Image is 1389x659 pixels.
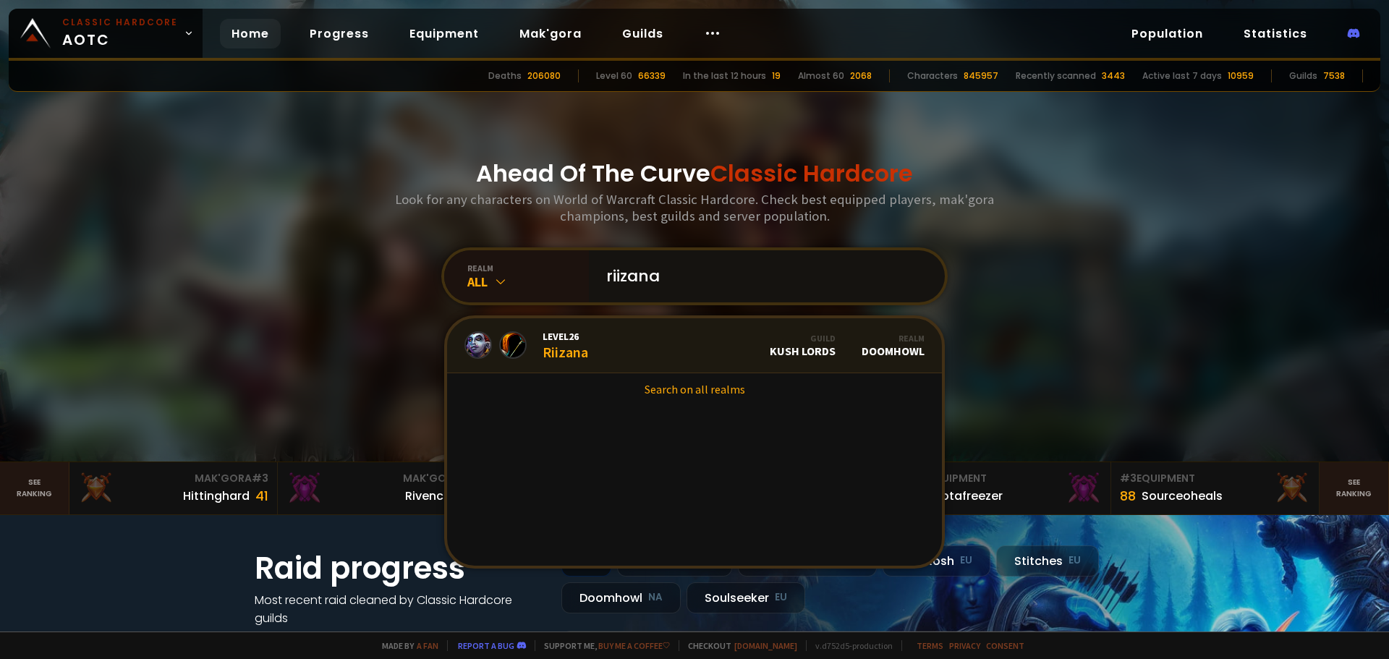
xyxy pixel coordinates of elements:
[683,69,766,82] div: In the last 12 hours
[710,157,913,190] span: Classic Hardcore
[1120,471,1137,485] span: # 3
[770,333,836,344] div: Guild
[220,19,281,48] a: Home
[476,156,913,191] h1: Ahead Of The Curve
[561,582,681,613] div: Doomhowl
[458,640,514,651] a: Report a bug
[862,333,925,358] div: Doomhowl
[278,462,486,514] a: Mak'Gora#2Rivench100
[772,69,781,82] div: 19
[949,640,980,651] a: Privacy
[648,590,663,605] small: NA
[405,487,451,505] div: Rivench
[1111,462,1320,514] a: #3Equipment88Sourceoheals
[1120,486,1136,506] div: 88
[1228,69,1254,82] div: 10959
[770,333,836,358] div: Kush Lords
[917,640,943,651] a: Terms
[255,486,268,506] div: 41
[912,471,1102,486] div: Equipment
[9,9,203,58] a: Classic HardcoreAOTC
[1120,471,1310,486] div: Equipment
[1016,69,1096,82] div: Recently scanned
[775,590,787,605] small: EU
[964,69,998,82] div: 845957
[933,487,1003,505] div: Notafreezer
[806,640,893,651] span: v. d752d5 - production
[298,19,381,48] a: Progress
[850,69,872,82] div: 2068
[907,69,958,82] div: Characters
[598,640,670,651] a: Buy me a coffee
[286,471,477,486] div: Mak'Gora
[389,191,1000,224] h3: Look for any characters on World of Warcraft Classic Hardcore. Check best equipped players, mak'g...
[373,640,438,651] span: Made by
[679,640,797,651] span: Checkout
[527,69,561,82] div: 206080
[960,553,972,568] small: EU
[447,373,942,405] a: Search on all realms
[255,545,544,591] h1: Raid progress
[467,263,589,273] div: realm
[883,545,990,577] div: Nek'Rosh
[447,318,942,373] a: Level26RiizanaGuildKush LordsRealmDoomhowl
[1142,487,1223,505] div: Sourceoheals
[255,628,349,645] a: See all progress
[638,69,666,82] div: 66339
[862,333,925,344] div: Realm
[252,471,268,485] span: # 3
[1232,19,1319,48] a: Statistics
[798,69,844,82] div: Almost 60
[183,487,250,505] div: Hittinghard
[1289,69,1317,82] div: Guilds
[1120,19,1215,48] a: Population
[1323,69,1345,82] div: 7538
[734,640,797,651] a: [DOMAIN_NAME]
[69,462,278,514] a: Mak'Gora#3Hittinghard41
[598,250,927,302] input: Search a character...
[255,591,544,627] h4: Most recent raid cleaned by Classic Hardcore guilds
[543,330,588,361] div: Riizana
[986,640,1024,651] a: Consent
[508,19,593,48] a: Mak'gora
[62,16,178,29] small: Classic Hardcore
[417,640,438,651] a: a fan
[1142,69,1222,82] div: Active last 7 days
[611,19,675,48] a: Guilds
[687,582,805,613] div: Soulseeker
[78,471,268,486] div: Mak'Gora
[596,69,632,82] div: Level 60
[1320,462,1389,514] a: Seeranking
[62,16,178,51] span: AOTC
[543,330,588,343] span: Level 26
[903,462,1111,514] a: #2Equipment88Notafreezer
[535,640,670,651] span: Support me,
[488,69,522,82] div: Deaths
[1069,553,1081,568] small: EU
[398,19,490,48] a: Equipment
[996,545,1099,577] div: Stitches
[1102,69,1125,82] div: 3443
[467,273,589,290] div: All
